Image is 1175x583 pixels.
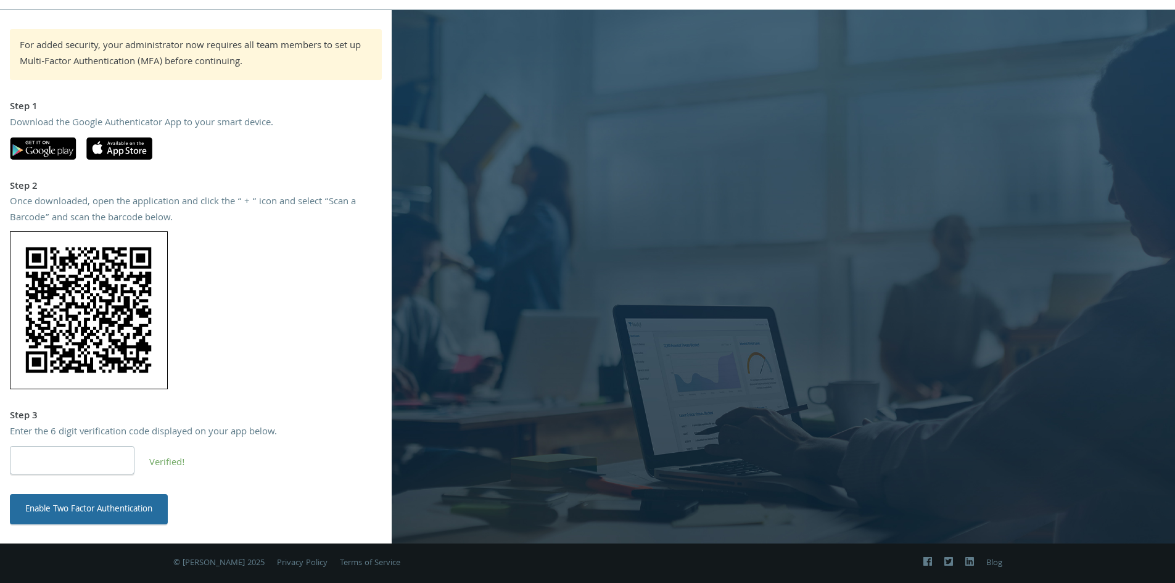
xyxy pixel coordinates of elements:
img: google-play.svg [10,137,76,160]
a: Blog [986,556,1002,570]
button: Enable Two Factor Authentication [10,494,168,524]
span: Verified! [149,455,185,471]
div: For added security, your administrator now requires all team members to set up Multi-Factor Authe... [20,39,372,70]
strong: Step 2 [10,179,38,195]
div: Enter the 6 digit verification code displayed on your app below. [10,425,382,441]
span: © [PERSON_NAME] 2025 [173,556,265,570]
div: Once downloaded, open the application and click the “ + “ icon and select “Scan a Barcode” and sc... [10,195,382,226]
a: Terms of Service [340,556,400,570]
img: apple-app-store.svg [86,137,152,160]
strong: Step 3 [10,408,38,424]
strong: Step 1 [10,99,38,115]
img: zNOsSfKJUHCAAAAAElFTkSuQmCC [10,231,168,389]
div: Download the Google Authenticator App to your smart device. [10,116,382,132]
a: Privacy Policy [277,556,328,570]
